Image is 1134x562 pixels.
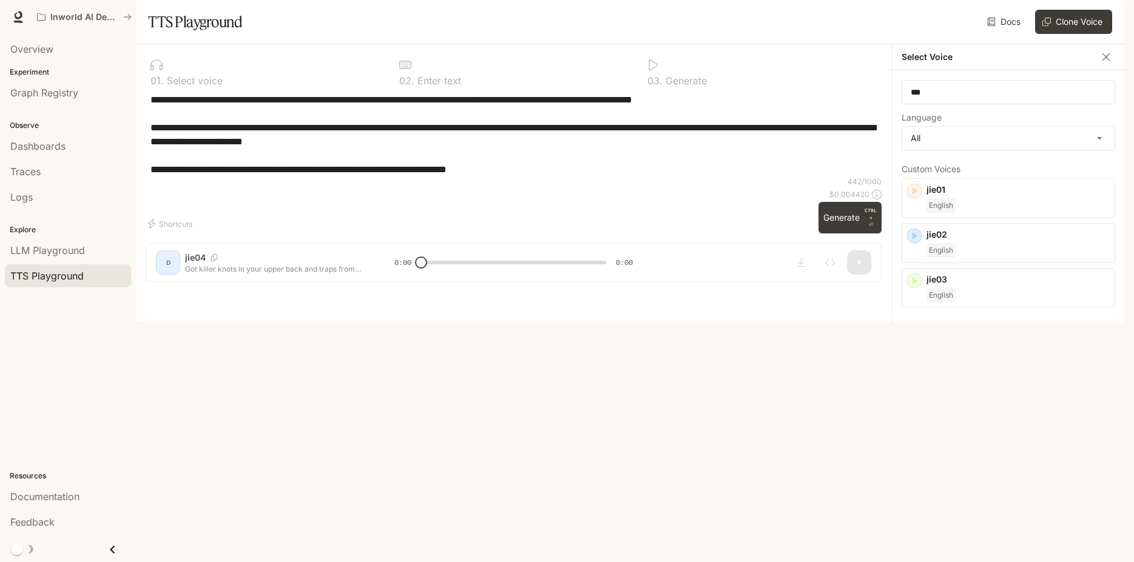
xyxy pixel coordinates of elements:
p: ⏎ [865,207,877,229]
p: CTRL + [865,207,877,221]
button: Clone Voice [1035,10,1112,34]
p: Enter text [414,76,461,85]
button: All workspaces [32,5,137,29]
p: Generate [663,76,707,85]
p: Language [902,113,942,122]
span: English [926,243,956,258]
button: Shortcuts [146,214,197,233]
p: jie01 [926,184,1110,196]
p: Inworld AI Demos [50,12,118,22]
p: jie03 [926,273,1110,286]
p: Custom Voices [902,165,1115,173]
p: Select voice [164,76,223,85]
h1: TTS Playground [148,10,242,34]
span: English [926,198,956,213]
button: GenerateCTRL +⏎ [818,202,882,233]
div: All [902,127,1115,150]
p: 0 1 . [150,76,164,85]
p: 0 2 . [399,76,414,85]
p: jie02 [926,229,1110,241]
span: English [926,288,956,303]
p: 0 3 . [647,76,663,85]
a: Docs [985,10,1025,34]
